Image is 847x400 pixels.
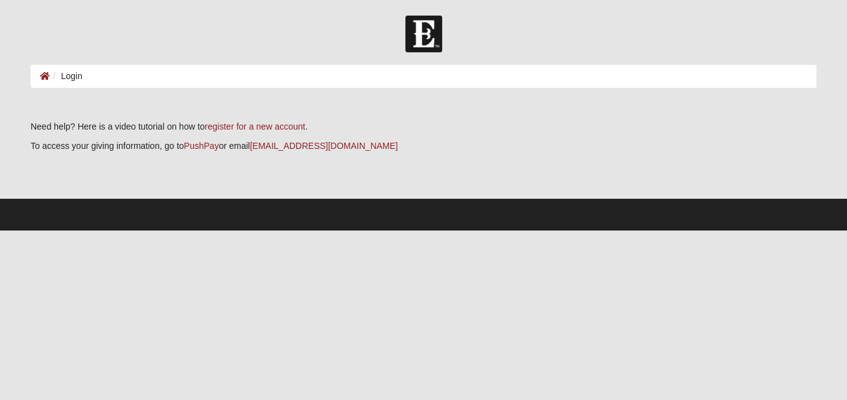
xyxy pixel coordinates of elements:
[184,141,219,151] a: PushPay
[405,16,442,52] img: Church of Eleven22 Logo
[50,70,82,83] li: Login
[250,141,398,151] a: [EMAIL_ADDRESS][DOMAIN_NAME]
[205,121,305,131] a: register for a new account
[31,120,816,133] p: Need help? Here is a video tutorial on how to .
[31,140,816,153] p: To access your giving information, go to or email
